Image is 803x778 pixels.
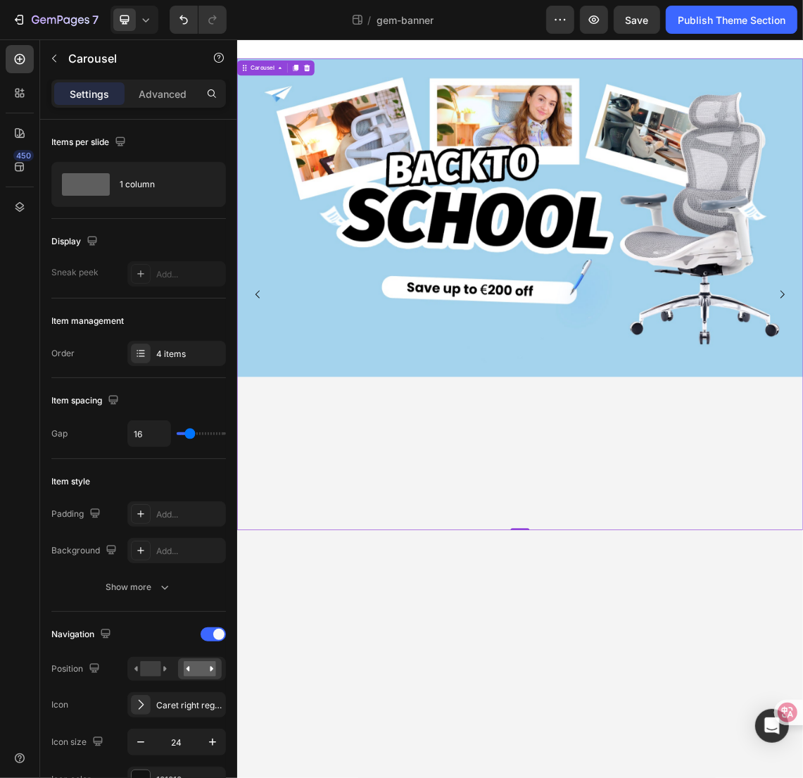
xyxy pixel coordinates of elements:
[51,505,103,524] div: Padding
[51,391,122,410] div: Item spacing
[92,11,99,28] p: 7
[51,625,114,644] div: Navigation
[237,39,803,778] iframe: Design area
[128,421,170,446] input: Auto
[106,580,172,594] div: Show more
[51,315,124,327] div: Item management
[51,266,99,279] div: Sneak peek
[51,133,129,152] div: Items per slide
[51,733,106,752] div: Icon size
[377,13,434,27] span: gem-banner
[614,6,660,34] button: Save
[51,541,120,560] div: Background
[6,6,105,34] button: 7
[51,347,75,360] div: Order
[70,87,109,101] p: Settings
[51,232,101,251] div: Display
[51,427,68,440] div: Gap
[170,6,227,34] div: Undo/Redo
[13,150,34,161] div: 450
[51,698,68,711] div: Icon
[51,660,103,679] div: Position
[626,14,649,26] span: Save
[51,575,226,600] button: Show more
[51,475,90,488] div: Item style
[156,545,222,558] div: Add...
[678,13,785,27] div: Publish Theme Section
[68,50,188,67] p: Carousel
[367,13,371,27] span: /
[156,699,222,712] div: Caret right regular
[755,709,789,743] div: Open Intercom Messenger
[120,168,206,201] div: 1 column
[156,508,222,521] div: Add...
[139,87,186,101] p: Advanced
[666,6,797,34] button: Publish Theme Section
[156,348,222,360] div: 4 items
